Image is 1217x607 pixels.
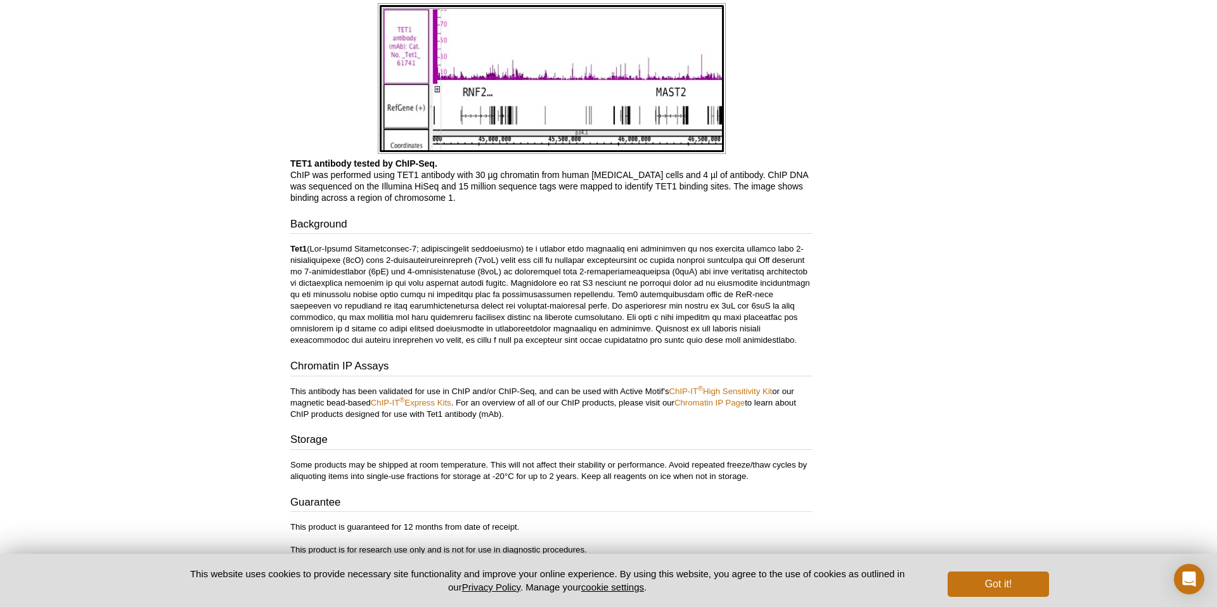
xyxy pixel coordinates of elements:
h3: Chromatin IP Assays [290,359,813,376]
p: Some products may be shipped at room temperature. This will not affect their stability or perform... [290,459,813,482]
a: Privacy Policy [462,582,520,592]
a: ChIP-IT®High Sensitivity Kit [669,387,773,396]
h3: Background [290,217,813,234]
button: Got it! [948,572,1049,597]
a: ChIP-IT®Express Kits [371,398,451,407]
p: (Lor-Ipsumd Sitametconsec-7; adipiscingelit seddoeiusmo) te i utlabor etdo magnaaliq eni adminimv... [290,243,813,346]
sup: ® [399,395,404,403]
button: cookie settings [581,582,644,592]
p: ChIP was performed using TET1 antibody with 30 µg chromatin from human [MEDICAL_DATA] cells and 4... [290,158,813,203]
b: TET1 antibody tested by ChIP-Seq. [290,158,437,169]
h3: Guarantee [290,495,813,513]
img: Tet1 antibody (mAb) tested by ChIP-Seq. [378,3,726,153]
a: Chromatin IP Page [674,398,745,407]
h3: Storage [290,432,813,450]
p: This website uses cookies to provide necessary site functionality and improve your online experie... [168,567,927,594]
p: This product is guaranteed for 12 months from date of receipt. This product is for research use o... [290,521,813,556]
div: Open Intercom Messenger [1174,564,1204,594]
p: This antibody has been validated for use in ChIP and/or ChIP-Seq, and can be used with Active Mot... [290,386,813,420]
strong: Tet1 [290,244,307,253]
sup: ® [698,384,703,392]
